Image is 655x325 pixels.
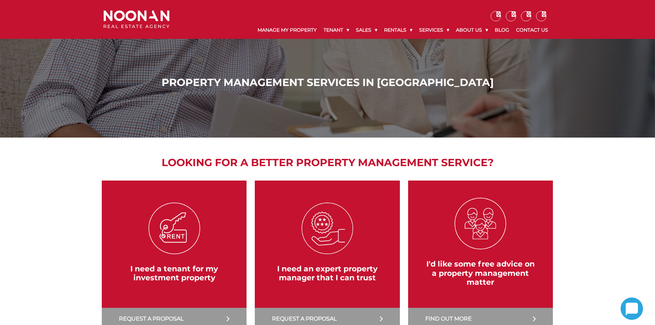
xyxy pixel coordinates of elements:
[103,10,170,29] img: Noonan Real Estate Agency
[352,21,381,39] a: Sales
[105,76,550,89] h1: Property Management Services in [GEOGRAPHIC_DATA]
[381,21,416,39] a: Rentals
[320,21,352,39] a: Tenant
[416,21,452,39] a: Services
[452,21,491,39] a: About Us
[98,155,557,170] h2: Looking for a better property management service?
[491,21,513,39] a: Blog
[254,21,320,39] a: Manage My Property
[513,21,552,39] a: Contact Us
